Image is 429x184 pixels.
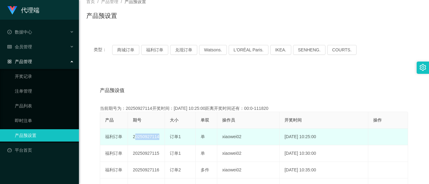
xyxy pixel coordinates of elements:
h1: 产品预设置 [86,11,117,20]
td: 福利订单 [100,162,128,178]
td: 福利订单 [100,145,128,162]
span: 产品预设值 [100,87,125,94]
span: 订单1 [170,151,181,156]
span: 期号 [133,118,141,122]
span: 单双 [201,118,209,122]
span: 开奖时间 [284,118,302,122]
td: 福利订单 [100,129,128,145]
a: 产品列表 [15,100,74,112]
i: 图标: table [7,45,12,49]
td: [DATE] 10:35:00 [280,162,368,178]
td: xiaowei02 [217,129,280,145]
td: [DATE] 10:30:00 [280,145,368,162]
td: xiaowei02 [217,145,280,162]
span: 类型： [94,45,112,55]
span: 操作 [373,118,382,122]
span: 产品 [105,118,114,122]
button: COURTS. [327,45,357,55]
td: 20250927114 [128,129,165,145]
button: L'ORÉAL Paris. [229,45,268,55]
span: 操作员 [222,118,235,122]
td: [DATE] 10:25:00 [280,129,368,145]
span: 单 [201,151,205,156]
button: IKEA. [270,45,291,55]
a: 产品预设置 [15,129,74,142]
span: 订单1 [170,134,181,139]
a: 注单管理 [15,85,74,97]
div: 当前期号为：20250927114开奖时间：[DATE] 10:25:00距离开奖时间还有：00:0-111820 [100,105,408,112]
span: 单 [201,134,205,139]
button: SENHENG. [293,45,325,55]
td: xiaowei02 [217,162,280,178]
span: 会员管理 [7,44,32,49]
a: 即时注单 [15,114,74,127]
td: 20250927116 [128,162,165,178]
button: Watsons. [199,45,227,55]
td: 20250927115 [128,145,165,162]
i: 图标: appstore-o [7,59,12,64]
a: 开奖记录 [15,70,74,82]
span: 数据中心 [7,30,32,34]
i: 图标: setting [419,64,426,71]
span: 大小 [170,118,178,122]
span: 产品管理 [7,59,32,64]
button: 福利订单 [141,45,168,55]
h1: 代理端 [21,0,39,20]
i: 图标: check-circle-o [7,30,12,34]
span: 多件 [201,167,209,172]
button: 商城订单 [112,45,139,55]
img: logo.9652507e.png [7,6,17,15]
span: 订单2 [170,167,181,172]
a: 代理端 [7,7,39,12]
a: 图标: dashboard平台首页 [7,144,74,156]
button: 兑现订单 [170,45,197,55]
